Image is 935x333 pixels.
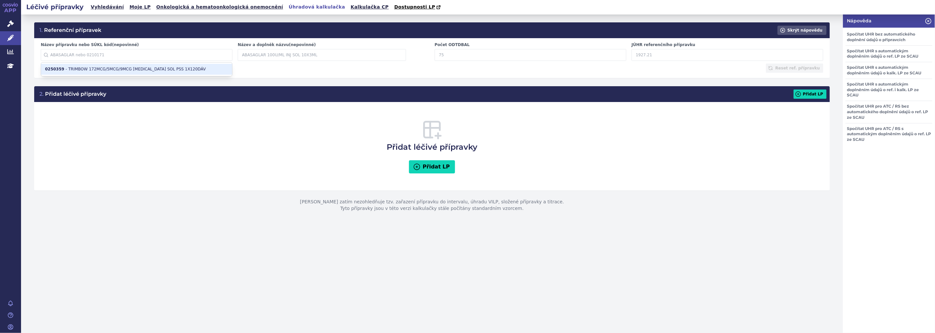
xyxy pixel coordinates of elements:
h3: Přidat léčivé přípravky [39,90,106,98]
a: Kalkulačka CP [349,3,391,12]
input: ABASAGLAR 100U/ML INJ SOL 10X3ML [238,49,406,61]
strong: 0250359 [45,66,64,72]
h3: Spočítat UHR pro ATC / RS s automatickým doplněním údajů o ref. LP ze SCAU [846,123,932,145]
a: Moje LP [128,3,153,12]
h3: Spočítat UHR s automatickým doplněním údajů o kalk. LP ze SCAU [846,62,932,79]
span: (nepovinné) [289,42,316,47]
p: [PERSON_NAME] zatím nezohledňuje tzv. zařazení přípravku do intervalu, úhradu VILP, složené přípr... [34,191,830,219]
a: Dostupnosti LP [392,3,444,12]
label: JÚHR referenčního přípravku [632,42,823,48]
a: Úhradová kalkulačka [287,3,347,12]
input: ABASAGLAR nebo 0210171 [41,49,232,61]
label: Název a doplněk názvu [238,42,429,48]
span: (nepovinné) [112,42,139,47]
h3: Nápověda [847,18,872,24]
span: 2. [39,91,44,97]
h3: Spočítat UHR s automatickým doplněním údajů o ref. LP ze SCAU [846,46,932,62]
label: Počet ODTDBAL [435,42,626,48]
h3: Spočítat UHR pro ATC / RS bez automatického doplnění údajů o ref. LP ze SCAU [846,101,932,123]
span: Dostupnosti LP [394,4,435,10]
span: 1. [39,27,43,33]
button: Skrýt nápovědu [778,26,827,35]
h3: Spočítat UHR bez automatického doplnění údajů o přípravcích [846,29,932,45]
button: Přidat LP [409,160,455,173]
input: 1927.21 [632,49,823,61]
h2: Léčivé přípravky [21,2,89,12]
a: Vyhledávání [89,3,126,12]
input: 75 [435,49,626,61]
a: Onkologická a hematoonkologická onemocnění [154,3,285,12]
button: Přidat LP [794,90,827,99]
h3: Spočítat UHR s automatickým doplněním údajů o ref. i kalk. LP ze SCAU [846,79,932,101]
span: - [64,66,68,72]
h3: Referenční přípravek [39,27,101,34]
li: TRIMBOW 172MCG/5MCG/9MCG [MEDICAL_DATA] SOL PSS 1X120DÁV [41,64,232,75]
h3: Přidat léčivé přípravky [387,119,477,153]
label: Název přípravku nebo SÚKL kód [41,42,232,48]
